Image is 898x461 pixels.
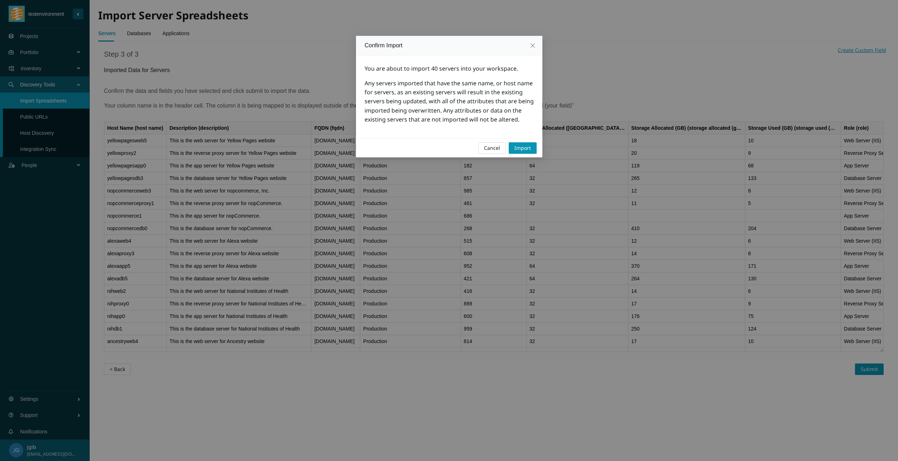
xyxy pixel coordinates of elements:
div: Confirm Import [365,42,534,49]
button: Close [523,36,542,55]
div: Any servers imported that have the same name, or host name for servers, as an existing servers wi... [365,79,534,124]
div: You are about to import 40 servers into your workspace. [365,64,534,73]
span: close [530,43,536,48]
span: Cancel [484,144,500,152]
button: Import [509,142,537,154]
span: Import [514,144,531,152]
button: Cancel [478,142,506,154]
